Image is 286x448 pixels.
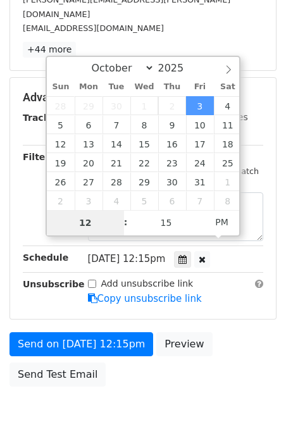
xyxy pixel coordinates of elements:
span: October 30, 2025 [158,172,186,191]
span: October 5, 2025 [47,115,75,134]
span: October 13, 2025 [75,134,103,153]
span: [DATE] 12:15pm [88,253,166,264]
span: Mon [75,83,103,91]
input: Year [154,62,200,74]
strong: Unsubscribe [23,279,85,289]
small: [EMAIL_ADDRESS][DOMAIN_NAME] [23,23,164,33]
strong: Filters [23,152,55,162]
span: November 6, 2025 [158,191,186,210]
span: October 22, 2025 [130,153,158,172]
span: November 3, 2025 [75,191,103,210]
span: October 1, 2025 [130,96,158,115]
strong: Schedule [23,252,68,263]
span: November 5, 2025 [130,191,158,210]
span: October 29, 2025 [130,172,158,191]
span: October 10, 2025 [186,115,214,134]
span: October 12, 2025 [47,134,75,153]
span: November 8, 2025 [214,191,242,210]
span: Fri [186,83,214,91]
strong: Tracking [23,113,65,123]
span: October 8, 2025 [130,115,158,134]
span: October 21, 2025 [103,153,130,172]
span: November 2, 2025 [47,191,75,210]
span: October 23, 2025 [158,153,186,172]
span: September 30, 2025 [103,96,130,115]
span: October 16, 2025 [158,134,186,153]
span: November 1, 2025 [214,172,242,191]
input: Minute [128,210,205,235]
span: October 31, 2025 [186,172,214,191]
iframe: Chat Widget [223,387,286,448]
h5: Advanced [23,90,263,104]
span: November 4, 2025 [103,191,130,210]
span: September 29, 2025 [75,96,103,115]
span: : [124,209,128,235]
a: Preview [156,332,212,356]
a: Copy unsubscribe link [88,293,202,304]
span: September 28, 2025 [47,96,75,115]
span: October 4, 2025 [214,96,242,115]
span: October 18, 2025 [214,134,242,153]
span: October 17, 2025 [186,134,214,153]
span: October 25, 2025 [214,153,242,172]
span: October 26, 2025 [47,172,75,191]
a: Send Test Email [9,363,106,387]
span: October 15, 2025 [130,134,158,153]
span: October 7, 2025 [103,115,130,134]
span: Wed [130,83,158,91]
input: Hour [47,210,124,235]
a: +44 more [23,42,76,58]
span: October 3, 2025 [186,96,214,115]
span: October 6, 2025 [75,115,103,134]
span: November 7, 2025 [186,191,214,210]
span: October 20, 2025 [75,153,103,172]
span: October 9, 2025 [158,115,186,134]
span: Sun [47,83,75,91]
label: UTM Codes [198,111,247,124]
label: Add unsubscribe link [101,277,194,290]
span: October 19, 2025 [47,153,75,172]
div: Widget chat [223,387,286,448]
span: October 27, 2025 [75,172,103,191]
a: Send on [DATE] 12:15pm [9,332,153,356]
span: October 28, 2025 [103,172,130,191]
span: Tue [103,83,130,91]
span: October 14, 2025 [103,134,130,153]
span: Sat [214,83,242,91]
span: October 11, 2025 [214,115,242,134]
span: Click to toggle [204,209,239,235]
span: October 24, 2025 [186,153,214,172]
span: October 2, 2025 [158,96,186,115]
span: Thu [158,83,186,91]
